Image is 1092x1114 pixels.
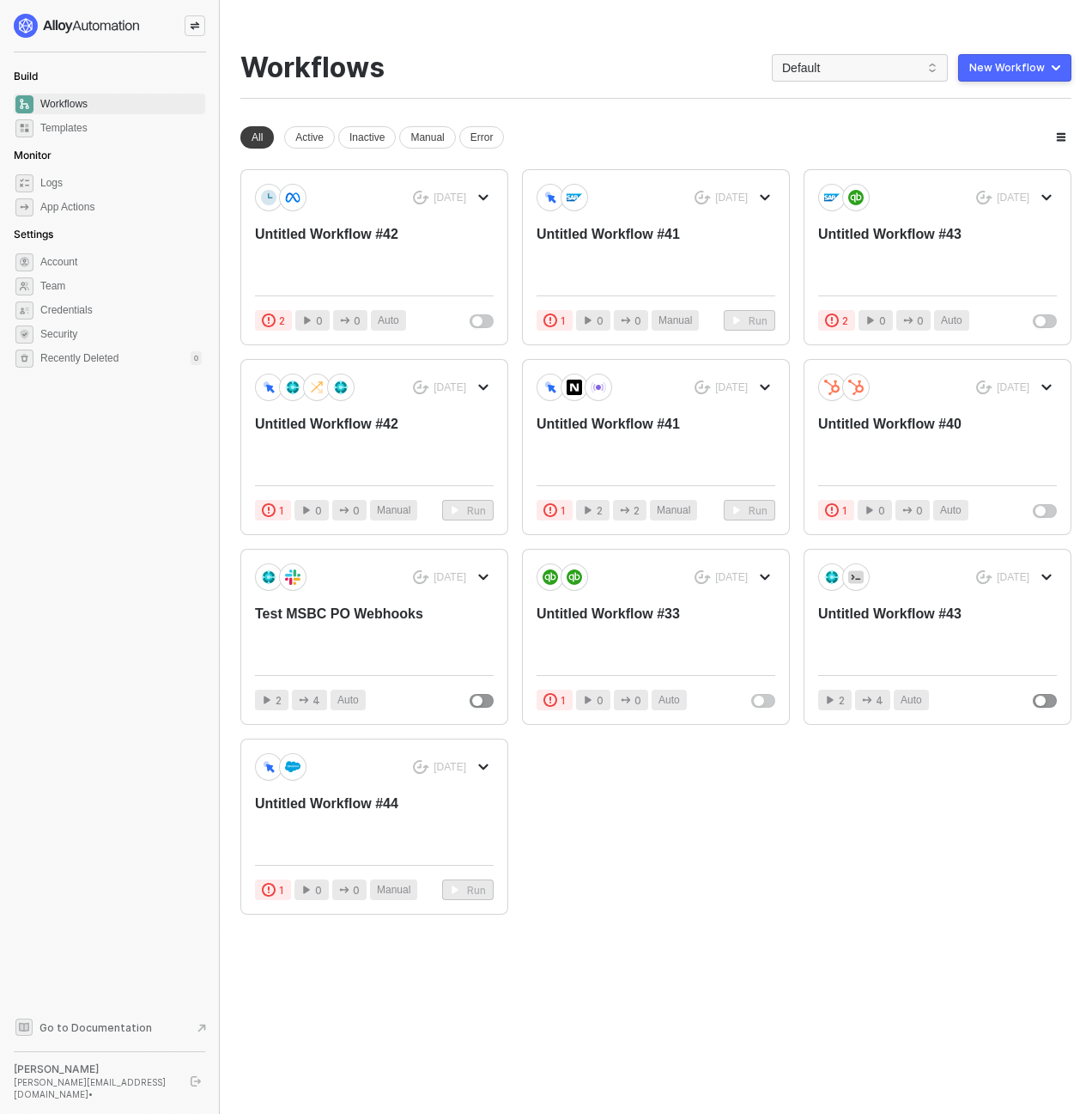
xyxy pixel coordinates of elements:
[824,380,840,395] img: icon
[15,119,33,137] span: marketplace
[434,380,466,395] div: [DATE]
[976,570,992,585] span: icon-success-page
[561,692,566,709] span: 1
[40,200,94,215] div: App Actions
[442,880,494,900] button: Run
[621,695,631,705] span: icon-app-actions
[279,502,284,519] span: 1
[240,52,385,84] div: Workflows
[377,502,410,519] span: Manual
[940,502,962,519] span: Auto
[597,313,604,329] span: 0
[261,380,276,394] img: icon
[695,191,711,205] span: icon-success-page
[634,692,641,709] span: 0
[285,190,300,205] img: icon
[40,118,202,138] span: Templates
[353,502,360,519] span: 0
[315,502,322,519] span: 0
[824,190,840,205] img: icon
[434,570,466,585] div: [DATE]
[824,569,840,585] img: icon
[848,190,864,205] img: icon
[1041,192,1052,203] span: icon-arrow-down
[279,882,284,898] span: 1
[839,692,845,709] span: 2
[597,502,603,519] span: 2
[876,692,883,709] span: 4
[620,505,630,515] span: icon-app-actions
[40,300,202,320] span: Credentials
[760,192,770,203] span: icon-arrow-down
[15,174,33,192] span: icon-logs
[878,502,885,519] span: 0
[15,350,33,368] span: settings
[413,380,429,395] span: icon-success-page
[434,191,466,205] div: [DATE]
[191,1076,201,1087] span: logout
[14,70,38,82] span: Build
[261,759,276,774] img: icon
[240,126,274,149] div: All
[695,570,711,585] span: icon-success-page
[15,1019,33,1036] span: documentation
[724,500,775,520] button: Run
[15,301,33,320] span: credentials
[299,695,309,705] span: icon-app-actions
[715,191,748,205] div: [DATE]
[413,191,429,205] span: icon-success-page
[337,692,359,709] span: Auto
[399,126,455,149] div: Manual
[658,313,692,329] span: Manual
[378,313,399,329] span: Auto
[284,126,335,149] div: Active
[413,760,429,775] span: icon-success-page
[1041,382,1052,393] span: icon-arrow-down
[782,55,937,81] span: Default
[941,313,962,329] span: Auto
[14,14,141,38] img: logo
[14,14,205,38] a: logo
[15,95,33,113] span: dashboard
[848,380,864,395] img: icon
[15,277,33,295] span: team
[14,228,53,240] span: Settings
[338,126,396,149] div: Inactive
[969,61,1045,75] div: New Workflow
[14,149,52,161] span: Monitor
[724,310,775,331] button: Run
[315,882,322,898] span: 0
[715,380,748,395] div: [DATE]
[478,572,488,582] span: icon-arrow-down
[14,1017,206,1038] a: Knowledge Base
[285,380,300,395] img: icon
[842,502,847,519] span: 1
[997,570,1029,585] div: [DATE]
[255,605,446,661] div: Test MSBC PO Webhooks
[478,382,488,393] span: icon-arrow-down
[621,315,631,326] span: icon-app-actions
[442,500,494,520] button: Run
[976,191,992,205] span: icon-success-page
[333,380,349,395] img: icon
[567,190,582,205] img: icon
[40,276,202,296] span: Team
[543,380,558,394] img: icon
[543,569,558,585] img: icon
[478,762,488,772] span: icon-arrow-down
[15,326,33,344] span: security
[316,313,323,329] span: 0
[285,759,300,775] img: icon
[353,882,360,898] span: 0
[543,190,558,204] img: icon
[958,54,1071,82] button: New Workflow
[760,572,770,582] span: icon-arrow-down
[255,225,446,282] div: Untitled Workflow #42
[279,313,285,329] span: 2
[634,502,640,519] span: 2
[902,505,913,515] span: icon-app-actions
[537,605,727,661] div: Untitled Workflow #33
[715,570,748,585] div: [DATE]
[1041,572,1052,582] span: icon-arrow-down
[901,692,922,709] span: Auto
